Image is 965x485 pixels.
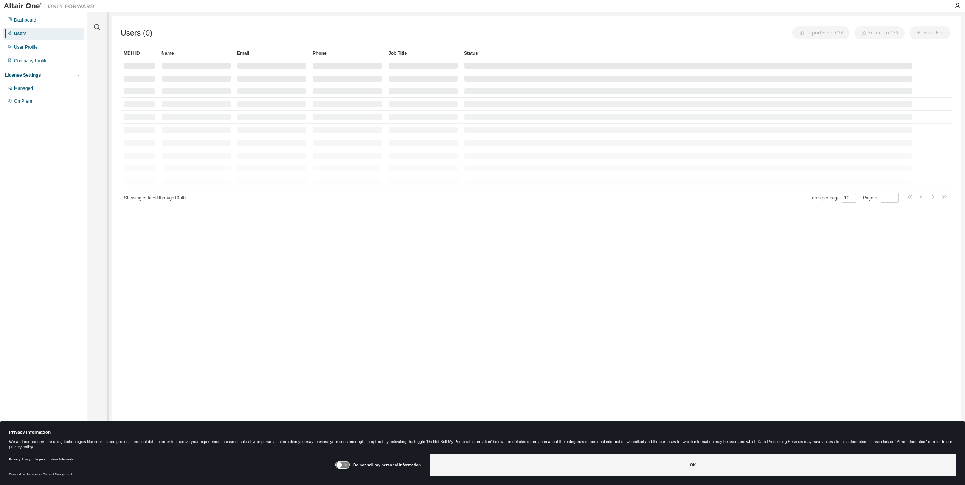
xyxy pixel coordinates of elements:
[854,26,905,39] button: Export To CSV
[14,98,32,104] div: On Prem
[388,47,458,59] div: Job Title
[792,26,850,39] button: Import From CSV
[14,44,38,50] div: User Profile
[14,17,36,23] div: Dashboard
[810,193,856,203] span: Items per page
[14,58,48,64] div: Company Profile
[237,47,307,59] div: Email
[14,31,26,37] div: Users
[313,47,382,59] div: Phone
[844,195,854,201] button: 10
[464,47,913,59] div: Status
[863,193,899,203] span: Page n.
[14,85,33,91] div: Managed
[5,72,41,78] div: License Settings
[121,29,152,37] span: Users (0)
[4,2,98,10] img: Altair One
[161,47,231,59] div: Name
[909,26,951,39] button: Add User
[124,195,186,201] span: Showing entries 1 through 10 of 0
[124,47,155,59] div: MDH ID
